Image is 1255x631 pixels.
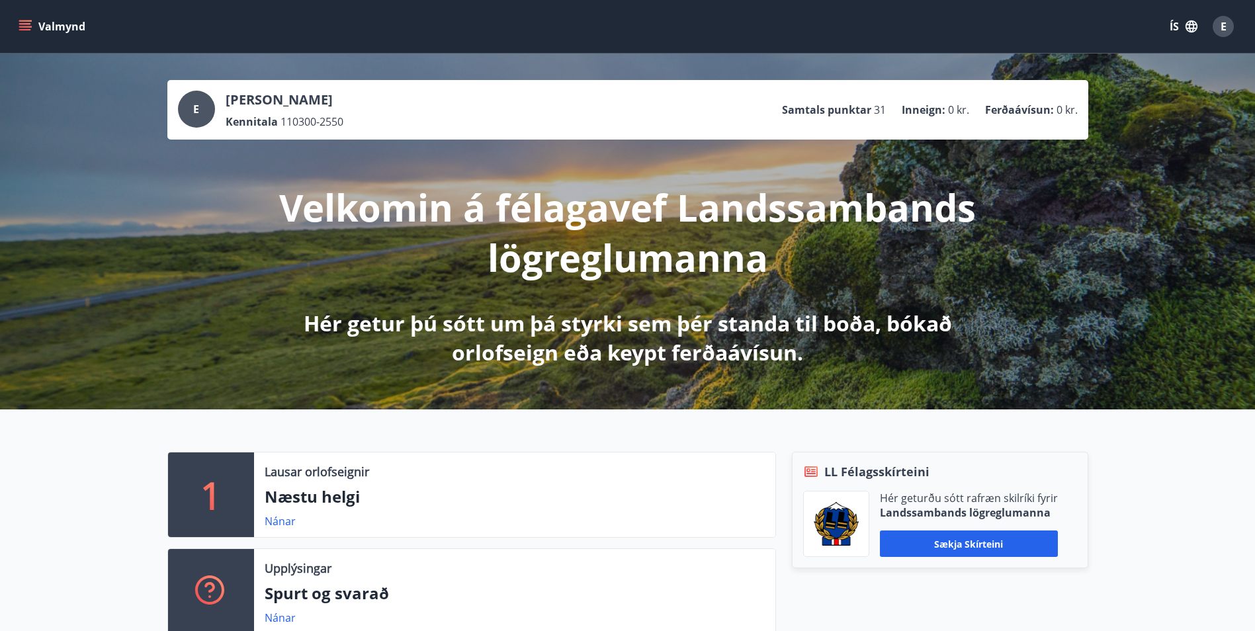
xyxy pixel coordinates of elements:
[265,463,369,480] p: Lausar orlofseignir
[814,502,859,546] img: 1cqKbADZNYZ4wXUG0EC2JmCwhQh0Y6EN22Kw4FTY.png
[193,102,199,116] span: E
[265,514,296,528] a: Nánar
[265,610,296,625] a: Nánar
[902,103,945,117] p: Inneign :
[880,505,1058,520] p: Landssambands lögreglumanna
[281,114,343,129] span: 110300-2550
[985,103,1054,117] p: Ferðaávísun :
[782,103,871,117] p: Samtals punktar
[880,530,1058,557] button: Sækja skírteini
[824,463,930,480] span: LL Félagsskírteini
[874,103,886,117] span: 31
[948,103,969,117] span: 0 kr.
[1057,103,1078,117] span: 0 kr.
[1221,19,1227,34] span: E
[265,485,765,508] p: Næstu helgi
[1207,11,1239,42] button: E
[226,91,343,109] p: [PERSON_NAME]
[279,309,977,367] p: Hér getur þú sótt um þá styrki sem þér standa til boða, bókað orlofseign eða keypt ferðaávísun.
[880,491,1058,505] p: Hér geturðu sótt rafræn skilríki fyrir
[226,114,278,129] p: Kennitala
[200,470,222,520] p: 1
[265,582,765,605] p: Spurt og svarað
[279,182,977,282] p: Velkomin á félagavef Landssambands lögreglumanna
[265,560,331,577] p: Upplýsingar
[16,15,91,38] button: menu
[1162,15,1205,38] button: ÍS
